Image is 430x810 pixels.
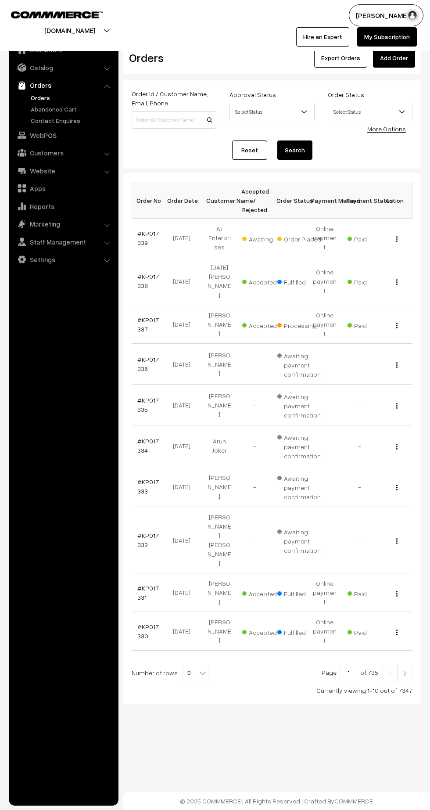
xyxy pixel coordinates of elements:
[307,573,342,612] td: Online payment
[183,664,208,682] span: 10
[386,671,394,676] img: Left
[132,182,167,219] th: Order No
[277,472,321,501] span: Awaiting payment confirmation
[137,532,159,548] a: #KP017332
[314,48,367,68] button: Export Orders
[342,344,377,385] td: -
[167,385,202,425] td: [DATE]
[396,630,398,635] img: Menu
[277,587,321,598] span: Fulfilled
[167,466,202,507] td: [DATE]
[137,230,159,246] a: #KP017339
[11,145,115,161] a: Customers
[137,437,159,454] a: #KP017334
[342,466,377,507] td: -
[307,257,342,305] td: Online payment
[202,507,237,573] td: [PERSON_NAME] [PERSON_NAME]
[357,27,417,47] a: My Subscription
[132,89,216,108] label: Order Id / Customer Name, Email, Phone
[307,612,342,651] td: Online payment
[349,4,423,26] button: [PERSON_NAME]
[328,90,364,99] label: Order Status
[11,11,103,18] img: COMMMERCE
[202,305,237,344] td: [PERSON_NAME]
[237,466,272,507] td: -
[277,319,321,330] span: Processing
[167,573,202,612] td: [DATE]
[396,538,398,544] img: Menu
[322,669,337,676] span: Page
[137,584,159,601] a: #KP017331
[277,626,321,637] span: Fulfilled
[396,362,398,368] img: Menu
[396,323,398,328] img: Menu
[167,257,202,305] td: [DATE]
[11,9,88,19] a: COMMMERCE
[29,104,115,114] a: Abandoned Cart
[11,252,115,267] a: Settings
[237,344,272,385] td: -
[129,51,215,65] h2: Orders
[137,356,159,372] a: #KP017336
[277,140,312,160] button: Search
[242,626,286,637] span: Accepted
[296,27,349,47] a: Hire an Expert
[132,668,178,677] span: Number of rows
[167,507,202,573] td: [DATE]
[230,104,314,119] span: Select Status
[237,182,272,219] th: Accepted / Rejected
[167,344,202,385] td: [DATE]
[237,385,272,425] td: -
[202,182,237,219] th: Customer Name
[277,431,321,461] span: Awaiting payment confirmation
[342,385,377,425] td: -
[242,232,286,244] span: Awaiting
[328,103,412,120] span: Select Status
[242,587,286,598] span: Accepted
[202,385,237,425] td: [PERSON_NAME]
[167,305,202,344] td: [DATE]
[342,507,377,573] td: -
[396,279,398,285] img: Menu
[229,103,314,120] span: Select Status
[11,234,115,250] a: Staff Management
[377,182,412,219] th: Action
[348,232,391,244] span: Paid
[132,686,412,695] div: Currently viewing 1-10 out of 7347
[396,485,398,490] img: Menu
[11,198,115,214] a: Reports
[14,19,126,41] button: [DOMAIN_NAME]
[360,669,378,676] span: of 735
[242,275,286,287] span: Accepted
[182,664,208,681] span: 10
[229,90,276,99] label: Approval Status
[202,612,237,651] td: [PERSON_NAME]
[11,127,115,143] a: WebPOS
[328,104,412,119] span: Select Status
[11,163,115,179] a: Website
[202,257,237,305] td: [DATE][PERSON_NAME]
[277,275,321,287] span: Fulfilled
[277,390,321,420] span: Awaiting payment confirmation
[11,216,115,232] a: Marketing
[167,182,202,219] th: Order Date
[167,612,202,651] td: [DATE]
[348,275,391,287] span: Paid
[232,140,267,160] a: Reset
[11,180,115,196] a: Apps
[137,396,159,413] a: #KP017335
[348,319,391,330] span: Paid
[123,792,430,810] footer: © 2025 COMMMERCE | All Rights Reserved | Crafted By
[396,236,398,242] img: Menu
[202,344,237,385] td: [PERSON_NAME]
[132,111,216,129] input: Order Id / Customer Name / Customer Email / Customer Phone
[373,48,415,68] a: Add Order
[367,125,406,133] a: More Options
[348,626,391,637] span: Paid
[137,478,159,495] a: #KP017333
[137,273,159,289] a: #KP017338
[342,425,377,466] td: -
[406,9,419,22] img: user
[29,116,115,125] a: Contact Enquires
[242,319,286,330] span: Accepted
